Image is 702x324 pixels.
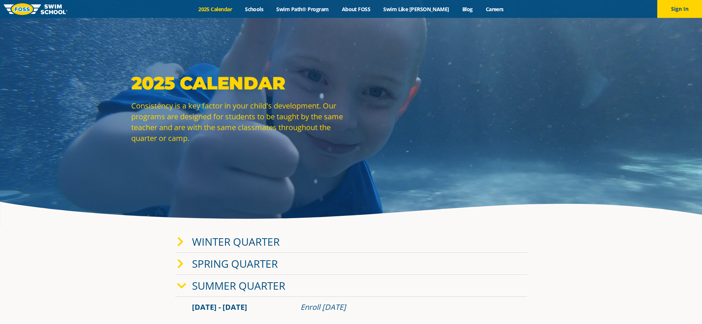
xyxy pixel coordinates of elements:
[131,100,347,144] p: Consistency is a key factor in your child's development. Our programs are designed for students t...
[456,6,479,13] a: Blog
[270,6,335,13] a: Swim Path® Program
[192,257,278,271] a: Spring Quarter
[192,279,285,293] a: Summer Quarter
[479,6,510,13] a: Careers
[377,6,456,13] a: Swim Like [PERSON_NAME]
[4,3,67,15] img: FOSS Swim School Logo
[131,72,285,94] strong: 2025 Calendar
[192,302,247,312] span: [DATE] - [DATE]
[300,302,510,312] div: Enroll [DATE]
[192,235,280,249] a: Winter Quarter
[192,6,239,13] a: 2025 Calendar
[239,6,270,13] a: Schools
[335,6,377,13] a: About FOSS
